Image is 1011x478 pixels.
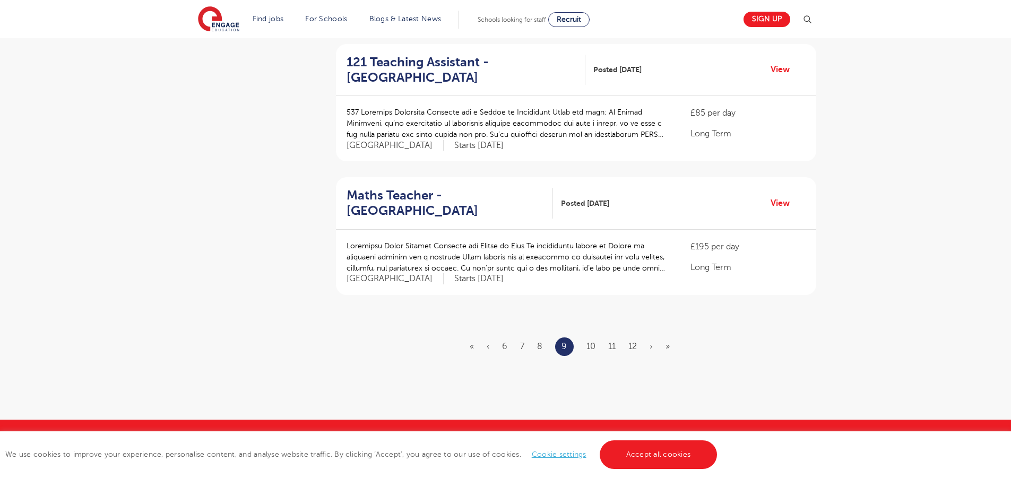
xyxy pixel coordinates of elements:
a: 12 [628,342,637,351]
a: Find jobs [253,15,284,23]
span: We use cookies to improve your experience, personalise content, and analyse website traffic. By c... [5,450,720,458]
a: Maths Teacher - [GEOGRAPHIC_DATA] [347,188,553,219]
p: £195 per day [690,240,805,253]
a: 6 [502,342,507,351]
a: 121 Teaching Assistant - [GEOGRAPHIC_DATA] [347,55,586,85]
img: Engage Education [198,6,239,33]
a: 9 [561,340,567,353]
span: [GEOGRAPHIC_DATA] [347,140,444,151]
a: 8 [537,342,542,351]
a: For Schools [305,15,347,23]
a: Cookie settings [532,450,586,458]
a: View [771,63,798,76]
p: 537 Loremips Dolorsita Consecte adi e Seddoe te Incididunt Utlab etd magn: Al Enimad Minimveni, q... [347,107,670,140]
a: 11 [608,342,616,351]
a: Next [650,342,653,351]
a: 7 [520,342,524,351]
a: First [470,342,474,351]
p: £85 per day [690,107,805,119]
a: View [771,196,798,210]
span: Recruit [557,15,581,23]
span: Posted [DATE] [561,198,609,209]
a: Sign up [744,12,790,27]
span: Schools looking for staff [478,16,546,23]
a: Recruit [548,12,590,27]
a: 10 [586,342,595,351]
span: [GEOGRAPHIC_DATA] [347,273,444,284]
h2: Maths Teacher - [GEOGRAPHIC_DATA] [347,188,545,219]
a: Blogs & Latest News [369,15,442,23]
a: Previous [487,342,489,351]
a: Accept all cookies [600,440,718,469]
p: Starts [DATE] [454,273,504,284]
p: Long Term [690,127,805,140]
h2: 121 Teaching Assistant - [GEOGRAPHIC_DATA] [347,55,577,85]
p: Long Term [690,261,805,274]
p: Loremipsu Dolor Sitamet Consecte adi Elitse do Eius Te incididuntu labore et Dolore ma aliquaeni ... [347,240,670,274]
p: Starts [DATE] [454,140,504,151]
a: Last [666,342,670,351]
span: Posted [DATE] [593,64,642,75]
